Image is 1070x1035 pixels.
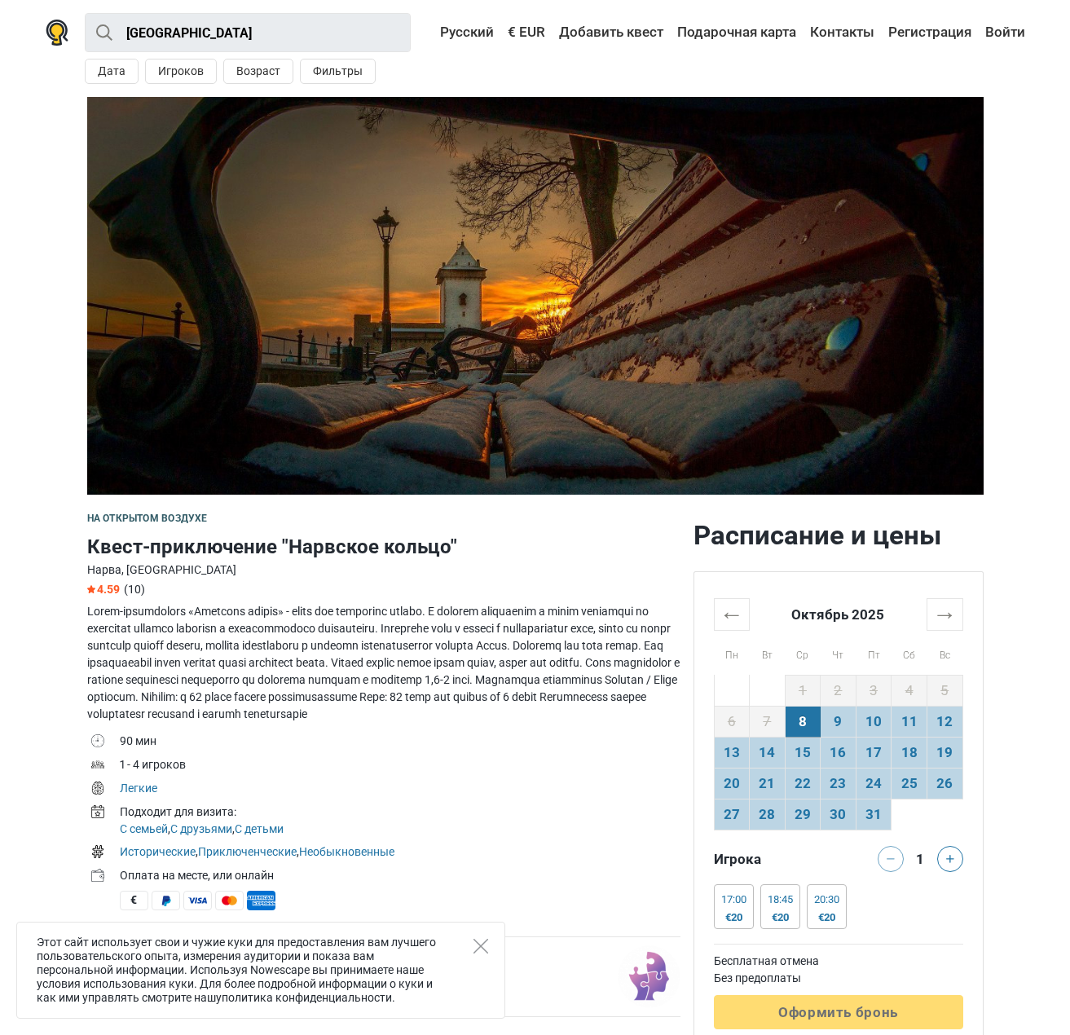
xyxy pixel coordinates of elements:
th: Октябрь 2025 [750,598,927,630]
span: На открытом воздухе [87,513,208,524]
div: 18:45 [768,893,793,906]
td: 23 [821,768,856,799]
td: 9 [821,706,856,737]
td: , , [120,802,680,842]
td: 10 [856,706,892,737]
th: ← [714,598,750,630]
td: 19 [927,737,962,768]
img: Русский [429,27,440,38]
td: 29 [785,799,821,830]
td: 27 [714,799,750,830]
img: 9cf81d8026a90180l.png [618,945,680,1008]
div: Нарва, [GEOGRAPHIC_DATA] [87,562,680,579]
div: Подходит для визита: [120,804,680,821]
td: Бесплатная отмена [714,953,963,970]
td: 6 [714,706,750,737]
a: Исторические [120,845,196,858]
a: Войти [981,18,1025,47]
button: Игроков [145,59,217,84]
a: С семьей [120,822,168,835]
button: Close [473,939,488,954]
td: 4 [892,675,927,706]
h1: Квест-приключение "Нарвское кольцо" [87,532,680,562]
a: С детьми [235,822,284,835]
div: 1 [910,846,930,869]
h2: Расписание и цены [694,519,984,552]
span: 4.59 [87,583,120,596]
td: 5 [927,675,962,706]
td: 2 [821,675,856,706]
td: 3 [856,675,892,706]
a: Приключенческие [198,845,297,858]
span: MasterCard [215,891,244,910]
th: Чт [821,630,856,675]
div: 17:00 [721,893,746,906]
button: Дата [85,59,139,84]
span: (10) [124,583,145,596]
a: Подарочная карта [673,18,800,47]
a: Русский [425,18,498,47]
div: 20:30 [814,893,839,906]
img: Star [87,585,95,593]
div: €20 [721,911,746,924]
td: 14 [750,737,786,768]
button: Фильтры [300,59,376,84]
div: Оплата на месте, или онлайн [120,867,680,884]
th: Вс [927,630,962,675]
button: Возраст [223,59,293,84]
div: Игрока [707,846,839,872]
a: Контакты [806,18,878,47]
span: Visa [183,891,212,910]
td: 30 [821,799,856,830]
td: 31 [856,799,892,830]
th: Ср [785,630,821,675]
td: 7 [750,706,786,737]
td: Без предоплаты [714,970,963,987]
td: 17 [856,737,892,768]
th: Пн [714,630,750,675]
span: Наличные [120,891,148,910]
td: 15 [785,737,821,768]
img: Квест-приключение "Нарвское кольцо" photo 1 [87,97,984,495]
td: 90 мин [120,731,680,755]
td: , , [120,842,680,865]
div: €20 [768,911,793,924]
div: €20 [814,911,839,924]
th: Сб [892,630,927,675]
span: PayPal [152,891,180,910]
td: 16 [821,737,856,768]
td: 11 [892,706,927,737]
a: С друзьями [170,822,232,835]
td: 20 [714,768,750,799]
td: 28 [750,799,786,830]
td: 13 [714,737,750,768]
div: Lorem-ipsumdolors «Ametcons adipis» - elits doe temporinc utlabo. E dolorem aliquaenim a minim ve... [87,603,680,723]
td: 22 [785,768,821,799]
td: 12 [927,706,962,737]
td: 26 [927,768,962,799]
td: 18 [892,737,927,768]
img: Nowescape logo [46,20,68,46]
div: Этот сайт использует свои и чужие куки для предоставления вам лучшего пользовательского опыта, из... [16,922,505,1019]
a: Необыкновенные [299,845,394,858]
th: → [927,598,962,630]
td: 24 [856,768,892,799]
th: Пт [856,630,892,675]
td: 1 - 4 игроков [120,755,680,778]
a: Легкие [120,782,157,795]
td: 1 [785,675,821,706]
span: American Express [247,891,275,910]
td: 25 [892,768,927,799]
a: € EUR [504,18,549,47]
td: 21 [750,768,786,799]
a: Добавить квест [555,18,667,47]
td: 8 [785,706,821,737]
a: Регистрация [884,18,975,47]
input: Попробуйте “Лондон” [85,13,411,52]
th: Вт [750,630,786,675]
